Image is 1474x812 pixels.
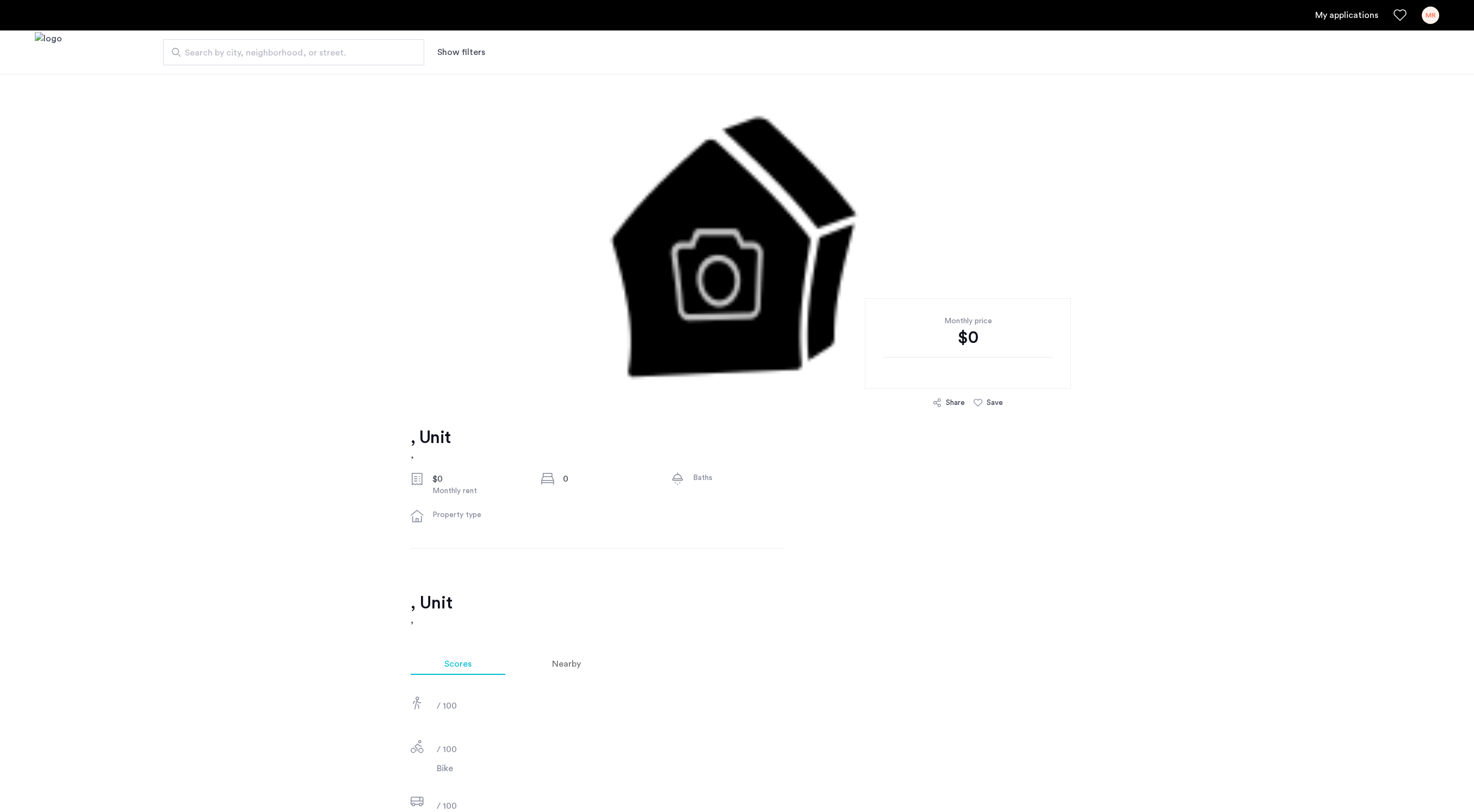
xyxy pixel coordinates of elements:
[432,509,524,520] div: Property type
[1422,7,1439,24] div: MR
[185,46,394,59] span: Search by city, neighborhood, or street.
[432,472,524,485] div: $0
[437,46,485,59] button: Show or hide filters
[411,740,424,753] img: score
[882,327,1054,348] div: $0
[437,702,457,710] span: / 100
[411,592,1063,614] h2: , Unit
[411,797,424,807] img: score
[437,762,615,775] span: Bike
[437,802,457,810] span: / 100
[882,316,1054,327] div: Monthly price
[411,427,450,448] h1: , Unit
[444,660,472,668] span: Scores
[437,745,457,754] span: / 100
[1315,9,1378,22] a: My application
[413,697,422,710] img: score
[411,427,450,462] a: , Unit,
[411,614,1063,627] h3: ,
[1394,9,1407,22] a: Favorites
[693,472,784,483] div: Baths
[35,32,62,73] a: Cazamio logo
[563,472,654,485] div: 0
[552,660,581,668] span: Nearby
[265,74,1209,401] img: 2.gif
[946,397,965,408] div: Share
[163,39,424,65] input: Apartment Search
[411,448,450,462] h2: ,
[987,397,1003,408] div: Save
[35,32,62,73] img: logo
[432,485,524,496] div: Monthly rent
